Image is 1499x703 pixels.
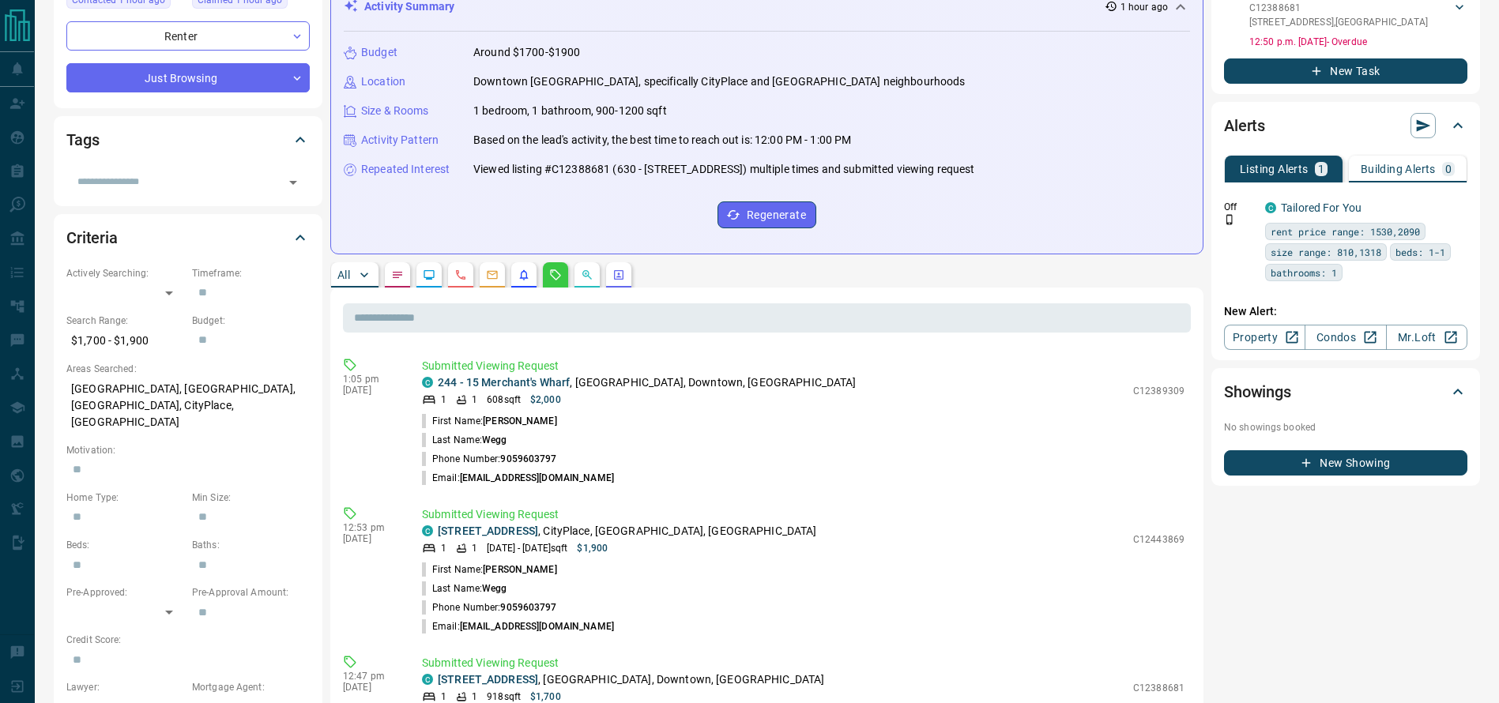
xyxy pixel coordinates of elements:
span: beds: 1-1 [1395,244,1445,260]
p: Repeated Interest [361,161,450,178]
p: Beds: [66,538,184,552]
svg: Push Notification Only [1224,214,1235,225]
p: C12388681 [1249,1,1428,15]
p: 1 [441,541,446,555]
h2: Tags [66,127,99,152]
p: Search Range: [66,314,184,328]
p: Email: [422,471,614,485]
p: Home Type: [66,491,184,505]
button: New Task [1224,58,1467,84]
span: rent price range: 1530,2090 [1271,224,1420,239]
span: [EMAIL_ADDRESS][DOMAIN_NAME] [460,472,614,483]
span: 9059603797 [500,602,556,613]
svg: Emails [486,269,499,281]
a: 244 - 15 Merchant's Wharf [438,376,570,389]
button: New Showing [1224,450,1467,476]
p: Submitted Viewing Request [422,358,1185,374]
svg: Notes [391,269,404,281]
p: 12:47 pm [343,671,398,682]
p: [DATE] - [DATE] sqft [487,541,567,555]
a: Property [1224,325,1305,350]
p: Last Name: [422,581,507,596]
p: Min Size: [192,491,310,505]
p: Credit Score: [66,633,310,647]
p: [DATE] [343,533,398,544]
p: New Alert: [1224,303,1467,320]
svg: Listing Alerts [518,269,530,281]
button: Regenerate [717,201,816,228]
p: $2,000 [530,393,561,407]
p: Submitted Viewing Request [422,655,1185,671]
div: Just Browsing [66,63,310,92]
div: Alerts [1224,107,1467,145]
p: Phone Number: [422,600,557,615]
div: Renter [66,21,310,51]
span: bathrooms: 1 [1271,265,1337,280]
span: 9059603797 [500,453,556,464]
p: C12443869 [1133,532,1185,547]
p: 1 [441,393,446,407]
p: 12:53 pm [343,522,398,533]
p: Last Name: [422,433,507,447]
p: 1 [1318,164,1324,175]
div: condos.ca [1265,202,1276,213]
p: [GEOGRAPHIC_DATA], [GEOGRAPHIC_DATA], [GEOGRAPHIC_DATA], CityPlace, [GEOGRAPHIC_DATA] [66,376,310,435]
p: 1 [472,541,477,555]
p: Submitted Viewing Request [422,506,1185,523]
p: Off [1224,200,1256,214]
div: Tags [66,121,310,159]
p: First Name: [422,414,557,428]
p: Lawyer: [66,680,184,694]
button: Open [282,171,304,194]
a: Condos [1305,325,1386,350]
p: Listing Alerts [1240,164,1309,175]
p: Pre-Approved: [66,585,184,600]
p: Phone Number: [422,452,557,466]
p: Baths: [192,538,310,552]
a: Tailored For You [1281,201,1362,214]
p: $1,900 [577,541,608,555]
h2: Alerts [1224,113,1265,138]
div: condos.ca [422,674,433,685]
h2: Criteria [66,225,118,250]
a: [STREET_ADDRESS] [438,673,538,686]
p: Timeframe: [192,266,310,280]
p: [DATE] [343,682,398,693]
p: 12:50 p.m. [DATE] - Overdue [1249,35,1467,49]
p: , [GEOGRAPHIC_DATA], Downtown, [GEOGRAPHIC_DATA] [438,374,857,391]
p: Mortgage Agent: [192,680,310,694]
span: [PERSON_NAME] [483,564,556,575]
p: Activity Pattern [361,132,439,148]
span: [PERSON_NAME] [483,415,556,427]
h2: Showings [1224,379,1291,404]
div: condos.ca [422,525,433,536]
p: Budget: [192,314,310,328]
p: , [GEOGRAPHIC_DATA], Downtown, [GEOGRAPHIC_DATA] [438,671,824,688]
p: 0 [1445,164,1452,175]
p: 1 bedroom, 1 bathroom, 900-1200 sqft [473,103,667,119]
span: Wegg [482,434,507,445]
span: [EMAIL_ADDRESS][DOMAIN_NAME] [460,621,614,632]
span: size range: 810,1318 [1271,244,1381,260]
p: Budget [361,44,397,61]
svg: Agent Actions [612,269,625,281]
p: All [337,269,350,280]
p: C12389309 [1133,384,1185,398]
p: Viewed listing #C12388681 (630 - [STREET_ADDRESS]) multiple times and submitted viewing request [473,161,974,178]
div: Showings [1224,373,1467,411]
span: Wegg [482,583,507,594]
p: Areas Searched: [66,362,310,376]
p: Downtown [GEOGRAPHIC_DATA], specifically CityPlace and [GEOGRAPHIC_DATA] neighbourhoods [473,73,965,90]
p: 1:05 pm [343,374,398,385]
p: Motivation: [66,443,310,457]
p: [STREET_ADDRESS] , [GEOGRAPHIC_DATA] [1249,15,1428,29]
p: [DATE] [343,385,398,396]
svg: Lead Browsing Activity [423,269,435,281]
svg: Requests [549,269,562,281]
div: condos.ca [422,377,433,388]
p: 608 sqft [487,393,521,407]
p: $1,700 - $1,900 [66,328,184,354]
div: Criteria [66,219,310,257]
a: Mr.Loft [1386,325,1467,350]
p: Size & Rooms [361,103,429,119]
